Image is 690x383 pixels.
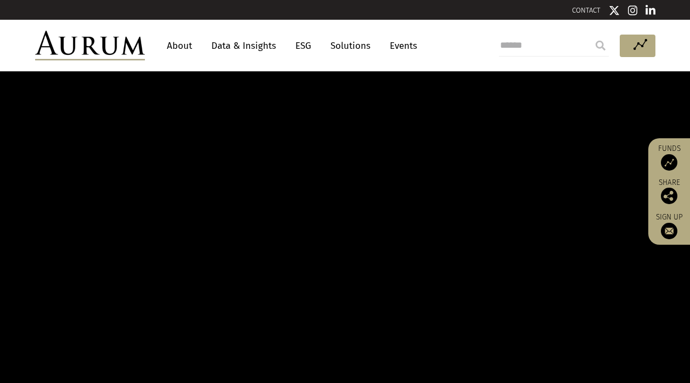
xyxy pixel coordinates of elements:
[325,36,376,56] a: Solutions
[654,179,685,204] div: Share
[590,35,612,57] input: Submit
[661,154,677,171] img: Access Funds
[161,36,198,56] a: About
[290,36,317,56] a: ESG
[661,223,677,239] img: Sign up to our newsletter
[609,5,620,16] img: Twitter icon
[206,36,282,56] a: Data & Insights
[384,36,417,56] a: Events
[572,6,601,14] a: CONTACT
[628,5,638,16] img: Instagram icon
[654,144,685,171] a: Funds
[646,5,655,16] img: Linkedin icon
[654,212,685,239] a: Sign up
[661,188,677,204] img: Share this post
[35,31,145,60] img: Aurum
